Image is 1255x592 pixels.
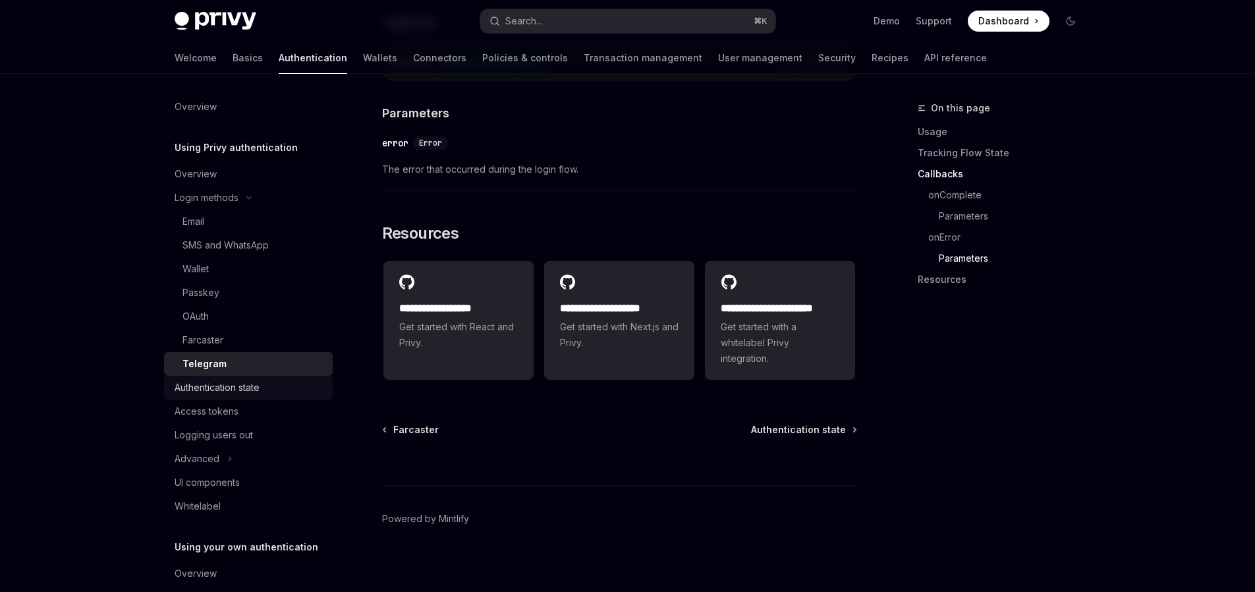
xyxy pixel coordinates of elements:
[182,285,219,301] div: Passkey
[751,423,846,436] span: Authentication state
[916,15,952,28] a: Support
[918,121,1092,142] a: Usage
[164,95,333,119] a: Overview
[182,237,269,253] div: SMS and WhatsApp
[164,400,333,423] a: Access tokens
[279,42,347,74] a: Authentication
[874,15,900,28] a: Demo
[505,13,542,29] div: Search...
[382,162,857,177] span: The error that occurred during the login flow.
[164,352,333,376] a: Telegram
[164,562,333,585] a: Overview
[164,186,333,210] button: Toggle Login methods section
[393,423,439,436] span: Farcaster
[164,447,333,471] button: Toggle Advanced section
[482,42,568,74] a: Policies & controls
[918,185,1092,206] a: onComplete
[164,328,333,352] a: Farcaster
[382,136,408,150] div: error
[164,305,333,328] a: OAuth
[164,162,333,186] a: Overview
[164,210,333,233] a: Email
[918,142,1092,163] a: Tracking Flow State
[931,100,990,116] span: On this page
[480,9,775,33] button: Open search
[175,566,217,581] div: Overview
[721,319,839,367] span: Get started with a whitelabel Privy integration.
[233,42,263,74] a: Basics
[182,309,209,324] div: OAuth
[383,423,439,436] a: Farcaster
[382,104,449,122] span: Parameters
[175,99,217,115] div: Overview
[175,498,221,514] div: Whitelabel
[164,376,333,400] a: Authentication state
[978,15,1029,28] span: Dashboard
[175,427,253,443] div: Logging users out
[182,332,223,348] div: Farcaster
[164,423,333,447] a: Logging users out
[164,494,333,518] a: Whitelabel
[164,281,333,305] a: Passkey
[175,475,240,490] div: UI components
[413,42,466,74] a: Connectors
[818,42,856,74] a: Security
[419,138,442,148] span: Error
[584,42,702,74] a: Transaction management
[918,227,1092,248] a: onError
[182,261,209,277] div: Wallet
[175,451,219,467] div: Advanced
[175,166,217,182] div: Overview
[175,190,238,206] div: Login methods
[924,42,987,74] a: API reference
[872,42,908,74] a: Recipes
[968,11,1049,32] a: Dashboard
[175,140,298,156] h5: Using Privy authentication
[175,42,217,74] a: Welcome
[918,163,1092,185] a: Callbacks
[718,42,802,74] a: User management
[1060,11,1081,32] button: Toggle dark mode
[182,214,204,229] div: Email
[918,248,1092,269] a: Parameters
[918,269,1092,290] a: Resources
[754,16,767,26] span: ⌘ K
[399,319,518,351] span: Get started with React and Privy.
[182,356,227,372] div: Telegram
[175,12,256,30] img: dark logo
[164,257,333,281] a: Wallet
[918,206,1092,227] a: Parameters
[175,403,238,419] div: Access tokens
[164,233,333,257] a: SMS and WhatsApp
[363,42,397,74] a: Wallets
[751,423,856,436] a: Authentication state
[175,380,260,396] div: Authentication state
[382,223,459,244] span: Resources
[560,319,679,351] span: Get started with Next.js and Privy.
[382,512,469,525] a: Powered by Mintlify
[175,539,318,555] h5: Using your own authentication
[164,471,333,494] a: UI components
